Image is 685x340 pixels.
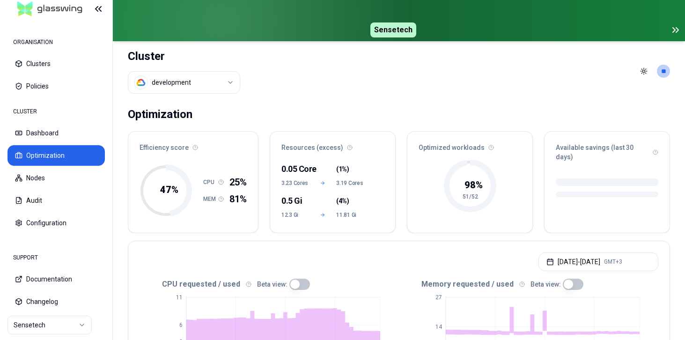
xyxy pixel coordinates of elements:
[203,178,218,186] h1: CPU
[538,252,658,271] button: [DATE]-[DATE]GMT+3
[7,248,105,267] div: SUPPORT
[464,179,482,191] tspan: 98 %
[336,211,364,219] span: 11.81 Gi
[270,132,395,158] div: Resources (excess)
[128,71,240,94] button: Select a value
[140,279,399,290] div: CPU requested / used
[7,190,105,211] button: Audit
[339,164,347,174] span: 1%
[7,168,105,188] button: Nodes
[160,184,178,195] tspan: 47 %
[128,49,240,64] h1: Cluster
[128,132,258,158] div: Efficiency score
[281,194,309,207] div: 0.5 Gi
[545,132,670,167] div: Available savings (last 30 days)
[136,78,146,87] img: gcp
[7,102,105,121] div: CLUSTER
[7,76,105,96] button: Policies
[281,163,309,176] div: 0.05 Core
[407,132,532,158] div: Optimized workloads
[336,196,349,206] span: ( )
[179,322,183,328] tspan: 6
[257,280,287,289] p: Beta view:
[370,22,416,37] span: Sensetech
[339,196,347,206] span: 4%
[435,324,442,330] tspan: 14
[128,105,192,124] div: Optimization
[530,280,561,289] p: Beta view:
[281,211,309,219] span: 12.3 Gi
[399,279,658,290] div: Memory requested / used
[7,123,105,143] button: Dashboard
[203,195,218,203] h1: MEM
[7,269,105,289] button: Documentation
[336,179,364,187] span: 3.19 Cores
[7,145,105,166] button: Optimization
[229,176,247,189] span: 25%
[435,294,442,301] tspan: 27
[229,192,247,206] span: 81%
[336,164,349,174] span: ( )
[281,179,309,187] span: 3.23 Cores
[7,53,105,74] button: Clusters
[7,291,105,312] button: Changelog
[462,193,478,200] tspan: 51/52
[7,213,105,233] button: Configuration
[7,33,105,52] div: ORGANISATION
[604,258,622,266] span: GMT+3
[152,78,191,87] div: development
[176,294,183,301] tspan: 11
